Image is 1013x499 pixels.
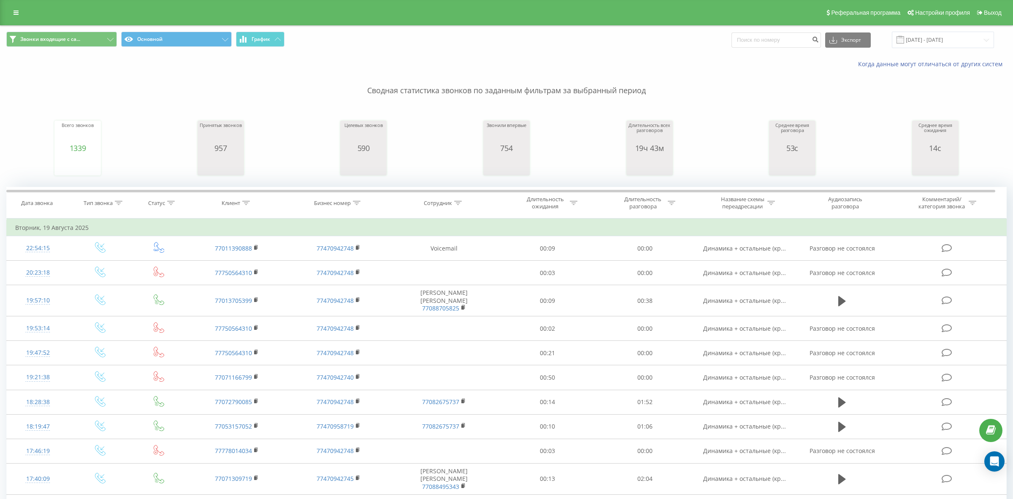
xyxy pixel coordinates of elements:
button: Основной [121,32,232,47]
td: 00:09 [498,236,596,261]
a: 77470942748 [317,398,354,406]
td: 00:00 [596,439,694,463]
td: 00:00 [596,341,694,365]
div: Аудиозапись разговора [818,196,872,210]
div: Бизнес номер [314,200,351,207]
span: Динамика + остальные (кр... [703,373,786,381]
span: Реферальная программа [831,9,900,16]
div: Длительность всех разговоров [628,123,671,144]
span: Разговор не состоялся [810,324,875,332]
a: 77470942745 [317,475,354,483]
td: [PERSON_NAME] [PERSON_NAME] [389,464,498,495]
span: Звонки входящие с са... [20,36,80,43]
div: Звонили впервые [487,123,526,144]
div: Сотрудник [424,200,452,207]
button: Экспорт [825,32,871,48]
span: Динамика + остальные (кр... [703,297,786,305]
a: 77470942748 [317,349,354,357]
div: 754 [487,144,526,152]
div: 19:57:10 [15,292,61,309]
td: Вторник, 19 Августа 2025 [7,219,1007,236]
div: 17:46:19 [15,443,61,459]
a: 77750564310 [215,269,252,277]
div: Целевых звонков [344,123,383,144]
a: 77071309719 [215,475,252,483]
span: Динамика + остальные (кр... [703,422,786,430]
div: 53с [771,144,813,152]
a: 77053157052 [215,422,252,430]
div: 20:23:18 [15,264,61,281]
input: Поиск по номеру [731,32,821,48]
td: 00:02 [498,316,596,341]
div: Дата звонка [21,200,53,207]
span: Разговор не состоялся [810,244,875,252]
a: 77470942748 [317,297,354,305]
td: 00:00 [596,365,694,390]
td: 00:03 [498,439,596,463]
td: 00:00 [596,316,694,341]
div: 19:53:14 [15,320,61,337]
div: Статус [148,200,165,207]
td: 00:14 [498,390,596,414]
td: 00:21 [498,341,596,365]
td: 01:06 [596,414,694,439]
div: Длительность разговора [620,196,666,210]
div: Клиент [222,200,240,207]
td: 00:09 [498,285,596,316]
span: Динамика + остальные (кр... [703,398,786,406]
a: 77082675737 [422,398,459,406]
span: Динамика + остальные (кр... [703,447,786,455]
span: Разговор не состоялся [810,269,875,277]
td: 00:00 [596,236,694,261]
div: 14с [914,144,956,152]
div: 19:47:52 [15,345,61,361]
div: Всего звонков [62,123,94,144]
a: 77470942748 [317,447,354,455]
a: 77470942748 [317,244,354,252]
a: 77470942748 [317,269,354,277]
td: 00:10 [498,414,596,439]
p: Сводная статистика звонков по заданным фильтрам за выбранный период [6,68,1007,96]
div: 18:19:47 [15,418,61,435]
td: 01:52 [596,390,694,414]
a: 77750564310 [215,349,252,357]
button: График [236,32,284,47]
span: Динамика + остальные (кр... [703,324,786,332]
a: 77470942740 [317,373,354,381]
button: Звонки входящие с са... [6,32,117,47]
div: Тип звонка [84,200,113,207]
div: 19ч 43м [628,144,671,152]
a: Когда данные могут отличаться от других систем [858,60,1007,68]
span: Динамика + остальные (кр... [703,269,786,277]
a: 77082675737 [422,422,459,430]
a: 77072790085 [215,398,252,406]
div: 17:40:09 [15,471,61,487]
span: Настройки профиля [915,9,970,16]
div: Среднее время разговора [771,123,813,144]
td: 00:38 [596,285,694,316]
span: Разговор не состоялся [810,447,875,455]
div: 1339 [62,144,94,152]
td: 00:03 [498,261,596,285]
span: Динамика + остальные (кр... [703,244,786,252]
a: 77470942748 [317,324,354,332]
div: Длительность ожидания [523,196,568,210]
div: Принятых звонков [200,123,241,144]
td: 00:13 [498,464,596,495]
div: Название схемы переадресации [720,196,765,210]
div: 590 [344,144,383,152]
td: Voicemail [389,236,498,261]
a: 77470958719 [317,422,354,430]
a: 77778014034 [215,447,252,455]
td: 02:04 [596,464,694,495]
span: Динамика + остальные (кр... [703,475,786,483]
span: График [252,36,270,42]
span: Разговор не состоялся [810,373,875,381]
a: 77088705825 [422,304,459,312]
span: Динамика + остальные (кр... [703,349,786,357]
div: Open Intercom Messenger [984,451,1005,472]
a: 77071166799 [215,373,252,381]
a: 77088495343 [422,483,459,491]
div: Среднее время ожидания [914,123,956,144]
div: 957 [200,144,241,152]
